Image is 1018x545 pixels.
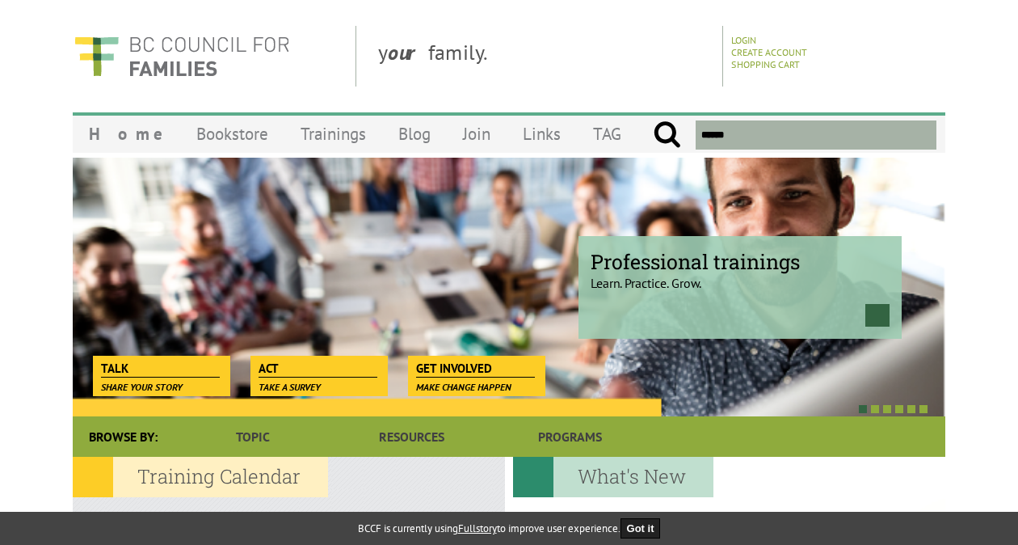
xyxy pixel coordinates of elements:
[73,416,174,457] div: Browse By:
[731,58,800,70] a: Shopping Cart
[365,26,723,87] div: y family.
[591,261,890,291] p: Learn. Practice. Grow.
[93,356,228,378] a: Talk Share your story
[653,120,681,150] input: Submit
[416,381,511,393] span: Make change happen
[408,356,543,378] a: Get Involved Make change happen
[447,115,507,153] a: Join
[73,26,291,87] img: BC Council for FAMILIES
[382,115,447,153] a: Blog
[140,510,438,543] p: Join one of our many exciting and informative family life education programs.
[416,360,535,378] span: Get Involved
[620,518,661,539] button: Got it
[458,522,497,535] a: Fullstory
[731,34,756,46] a: Login
[101,360,220,378] span: Talk
[491,416,650,457] a: Programs
[388,39,428,65] strong: our
[332,416,490,457] a: Resources
[577,115,637,153] a: TAG
[180,115,284,153] a: Bookstore
[284,115,382,153] a: Trainings
[73,457,328,497] h2: Training Calendar
[174,416,332,457] a: Topic
[259,360,377,378] span: Act
[73,115,180,153] a: Home
[731,46,807,58] a: Create Account
[259,381,321,393] span: Take a survey
[101,381,183,393] span: Share your story
[513,457,713,497] h2: What's New
[507,115,577,153] a: Links
[591,248,890,275] span: Professional trainings
[250,356,385,378] a: Act Take a survey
